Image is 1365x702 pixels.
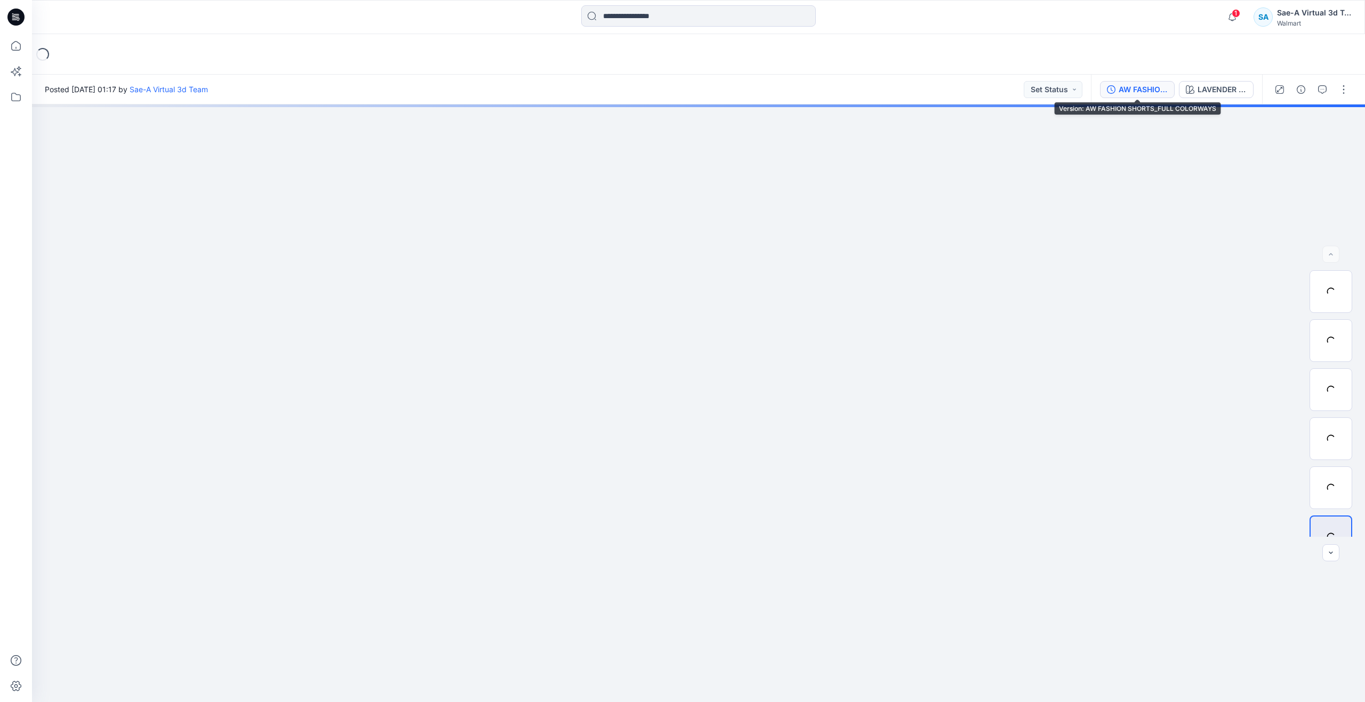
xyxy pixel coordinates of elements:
div: LAVENDER HORIZON [1198,84,1247,95]
button: Details [1292,81,1310,98]
button: AW FASHION SHORTS_FULL COLORWAYS [1100,81,1175,98]
div: Sae-A Virtual 3d Team [1277,6,1352,19]
button: LAVENDER HORIZON [1179,81,1254,98]
a: Sae-A Virtual 3d Team [130,85,208,94]
div: Walmart [1277,19,1352,27]
div: AW FASHION SHORTS_FULL COLORWAYS [1119,84,1168,95]
div: SA [1254,7,1273,27]
span: Posted [DATE] 01:17 by [45,84,208,95]
span: 1 [1232,9,1240,18]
